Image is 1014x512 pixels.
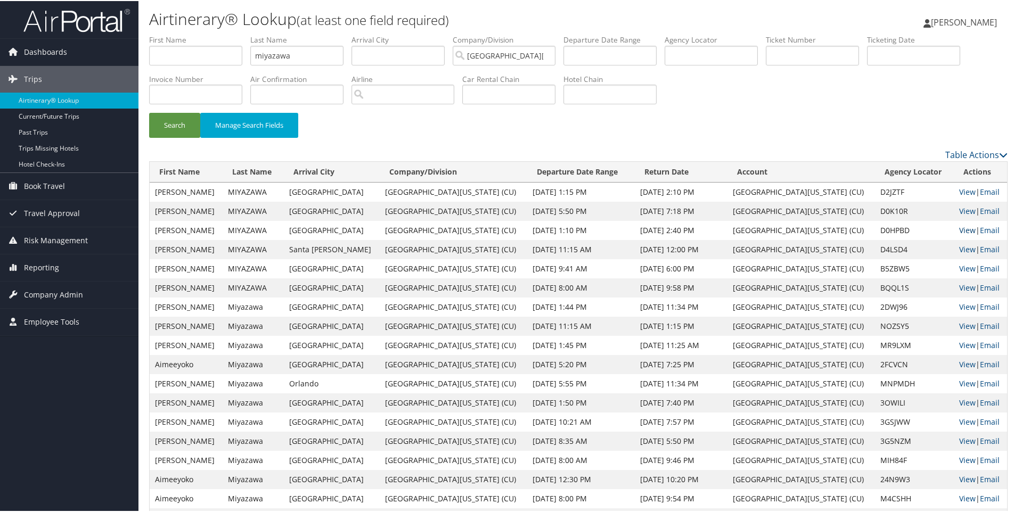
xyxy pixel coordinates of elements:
td: [DATE] 2:10 PM [635,181,728,201]
td: [GEOGRAPHIC_DATA] [284,220,380,239]
td: [PERSON_NAME] [150,316,223,335]
td: [DATE] 8:00 PM [527,488,635,507]
a: View [959,358,976,368]
td: | [954,316,1007,335]
label: Hotel Chain [563,73,665,84]
td: Miyazawa [223,469,283,488]
a: Email [980,205,1000,215]
td: | [954,220,1007,239]
th: Last Name: activate to sort column ascending [223,161,283,181]
td: [DATE] 7:18 PM [635,201,728,220]
td: [GEOGRAPHIC_DATA][US_STATE] (CU) [380,258,527,277]
a: Email [980,473,1000,483]
td: 3OWILI [875,392,954,411]
td: [PERSON_NAME] [150,258,223,277]
td: [GEOGRAPHIC_DATA][US_STATE] (CU) [727,469,874,488]
th: Return Date: activate to sort column ascending [635,161,728,181]
a: View [959,473,976,483]
button: Manage Search Fields [200,112,298,137]
td: [DATE] 1:10 PM [527,220,635,239]
td: [DATE] 5:55 PM [527,373,635,392]
td: [GEOGRAPHIC_DATA] [284,411,380,431]
td: [PERSON_NAME] [150,220,223,239]
td: [GEOGRAPHIC_DATA] [284,392,380,411]
td: MIH84F [875,450,954,469]
td: | [954,469,1007,488]
td: [GEOGRAPHIC_DATA][US_STATE] (CU) [727,488,874,507]
td: [DATE] 8:00 AM [527,450,635,469]
td: [PERSON_NAME] [150,181,223,201]
td: [GEOGRAPHIC_DATA][US_STATE] (CU) [380,373,527,392]
td: [GEOGRAPHIC_DATA][US_STATE] (CU) [727,316,874,335]
a: Email [980,454,1000,464]
td: Miyazawa [223,296,283,316]
a: Email [980,377,1000,387]
td: [GEOGRAPHIC_DATA][US_STATE] (CU) [380,239,527,258]
th: Company/Division [380,161,527,181]
td: [GEOGRAPHIC_DATA][US_STATE] (CU) [727,239,874,258]
td: Aimeeyoko [150,354,223,373]
td: [GEOGRAPHIC_DATA][US_STATE] (CU) [380,335,527,354]
td: [GEOGRAPHIC_DATA][US_STATE] (CU) [727,450,874,469]
span: Employee Tools [24,308,79,334]
td: Aimeeyoko [150,488,223,507]
td: [DATE] 9:58 PM [635,277,728,296]
td: [GEOGRAPHIC_DATA][US_STATE] (CU) [380,201,527,220]
td: [DATE] 1:50 PM [527,392,635,411]
td: [DATE] 11:15 AM [527,316,635,335]
a: Email [980,358,1000,368]
td: [GEOGRAPHIC_DATA][US_STATE] (CU) [380,431,527,450]
td: [PERSON_NAME] [150,411,223,431]
td: [DATE] 6:00 PM [635,258,728,277]
td: [GEOGRAPHIC_DATA][US_STATE] (CU) [727,392,874,411]
td: [GEOGRAPHIC_DATA][US_STATE] (CU) [380,488,527,507]
td: [GEOGRAPHIC_DATA] [284,316,380,335]
td: Miyazawa [223,335,283,354]
label: First Name [149,34,250,44]
td: [GEOGRAPHIC_DATA][US_STATE] (CU) [727,373,874,392]
a: View [959,454,976,464]
a: View [959,301,976,311]
td: [GEOGRAPHIC_DATA] [284,181,380,201]
td: [DATE] 10:21 AM [527,411,635,431]
td: [GEOGRAPHIC_DATA][US_STATE] (CU) [380,181,527,201]
a: View [959,435,976,445]
td: [DATE] 1:44 PM [527,296,635,316]
a: Email [980,320,1000,330]
label: Departure Date Range [563,34,665,44]
a: Email [980,339,1000,349]
span: Company Admin [24,280,83,307]
td: [DATE] 12:30 PM [527,469,635,488]
td: [GEOGRAPHIC_DATA][US_STATE] (CU) [380,392,527,411]
a: View [959,282,976,292]
td: 3G5NZM [875,431,954,450]
td: | [954,335,1007,354]
td: Miyazawa [223,411,283,431]
td: Miyazawa [223,431,283,450]
td: [PERSON_NAME] [150,450,223,469]
td: [DATE] 9:54 PM [635,488,728,507]
td: BQQL1S [875,277,954,296]
a: Email [980,301,1000,311]
td: | [954,201,1007,220]
td: [GEOGRAPHIC_DATA][US_STATE] (CU) [727,277,874,296]
td: | [954,431,1007,450]
td: MIYAZAWA [223,277,283,296]
td: [DATE] 11:34 PM [635,296,728,316]
span: Risk Management [24,226,88,253]
td: [DATE] 12:00 PM [635,239,728,258]
td: [GEOGRAPHIC_DATA][US_STATE] (CU) [380,469,527,488]
td: | [954,277,1007,296]
td: [GEOGRAPHIC_DATA][US_STATE] (CU) [380,411,527,431]
td: | [954,296,1007,316]
td: B5ZBW5 [875,258,954,277]
td: D0K10R [875,201,954,220]
td: [GEOGRAPHIC_DATA][US_STATE] (CU) [727,411,874,431]
a: View [959,377,976,387]
td: Miyazawa [223,373,283,392]
td: | [954,239,1007,258]
td: MNPMDH [875,373,954,392]
label: Arrival City [351,34,453,44]
td: [DATE] 7:40 PM [635,392,728,411]
a: Email [980,243,1000,253]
